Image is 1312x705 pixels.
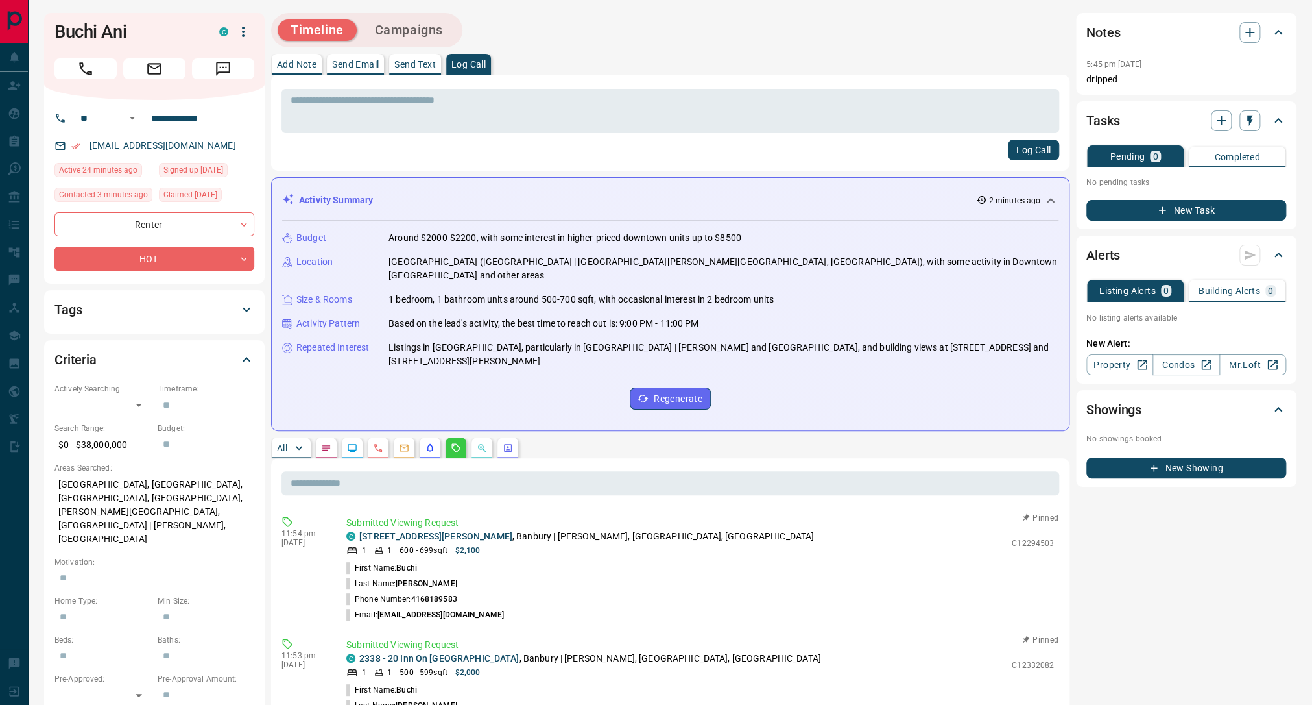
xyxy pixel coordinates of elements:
p: $2,100 [455,545,481,556]
p: Pre-Approved: [54,673,151,685]
p: Pending [1110,152,1145,161]
p: [DATE] [281,660,327,669]
p: Based on the lead's activity, the best time to reach out is: 9:00 PM - 11:00 PM [388,317,698,330]
span: Signed up [DATE] [163,164,223,177]
p: 11:53 pm [281,651,327,660]
div: Sat Mar 21 2020 [159,163,254,181]
span: Message [192,58,254,79]
p: 5:45 pm [DATE] [1086,60,1141,69]
h2: Tasks [1086,110,1119,131]
p: Budget: [158,423,254,434]
p: [DATE] [281,538,327,547]
p: Motivation: [54,556,254,568]
p: Budget [296,231,326,245]
svg: Listing Alerts [425,443,435,453]
svg: Email Verified [71,142,80,151]
p: 600 - 699 sqft [400,545,447,556]
p: First Name: [346,684,417,696]
span: Active 24 minutes ago [59,164,137,177]
p: Completed [1214,153,1260,162]
span: Contacted 3 minutes ago [59,188,148,201]
p: New Alert: [1086,337,1286,351]
p: 1 bedroom, 1 bathroom units around 500-700 sqft, with occasional interest in 2 bedroom units [388,293,774,306]
p: Min Size: [158,595,254,607]
button: Regenerate [630,388,711,410]
h2: Criteria [54,349,97,370]
a: [EMAIL_ADDRESS][DOMAIN_NAME] [89,140,236,151]
p: [GEOGRAPHIC_DATA], [GEOGRAPHIC_DATA], [GEOGRAPHIC_DATA], [GEOGRAPHIC_DATA], [PERSON_NAME][GEOGRAP... [54,474,254,550]
button: Timeline [278,19,357,41]
div: Showings [1086,394,1286,425]
p: Around $2000-$2200, with some interest in higher-priced downtown units up to $8500 [388,231,741,245]
p: Home Type: [54,595,151,607]
div: Activity Summary2 minutes ago [282,188,1058,212]
p: C12332082 [1012,660,1054,671]
h2: Tags [54,299,82,320]
svg: Requests [451,443,461,453]
div: condos.ca [219,27,228,36]
p: Search Range: [54,423,151,434]
p: Submitted Viewing Request [346,516,1054,530]
p: Location [296,255,333,269]
p: 1 [362,545,366,556]
p: Building Alerts [1199,286,1260,295]
div: Sat Mar 21 2020 [159,188,254,206]
a: [STREET_ADDRESS][PERSON_NAME] [359,531,512,541]
svg: Agent Actions [503,443,513,453]
span: 4168189583 [411,595,457,604]
p: Add Note [277,60,316,69]
span: [PERSON_NAME] [396,579,457,588]
p: First Name: [346,562,417,574]
h2: Showings [1086,399,1141,420]
span: Claimed [DATE] [163,188,217,201]
p: 1 [362,667,366,678]
div: Notes [1086,17,1286,48]
div: Sun Sep 14 2025 [54,188,152,206]
p: 0 [1163,286,1169,295]
div: Tags [54,294,254,325]
p: Send Email [332,60,379,69]
svg: Emails [399,443,409,453]
p: 2 minutes ago [989,195,1040,206]
p: Listings in [GEOGRAPHIC_DATA], particularly in [GEOGRAPHIC_DATA] | [PERSON_NAME] and [GEOGRAPHIC_... [388,341,1058,368]
button: New Task [1086,200,1286,221]
div: condos.ca [346,532,355,541]
svg: Calls [373,443,383,453]
p: No pending tasks [1086,173,1286,192]
p: Baths: [158,634,254,646]
p: Areas Searched: [54,462,254,474]
p: 0 [1268,286,1273,295]
p: Repeated Interest [296,341,369,354]
div: Tasks [1086,105,1286,136]
p: dripped [1086,73,1286,86]
span: Buchi [396,686,417,695]
p: Size & Rooms [296,293,352,306]
p: C12294503 [1012,538,1054,549]
div: condos.ca [346,654,355,663]
span: [EMAIL_ADDRESS][DOMAIN_NAME] [377,610,504,619]
p: 11:54 pm [281,529,327,538]
a: Property [1086,354,1153,375]
p: Last Name: [346,578,457,589]
button: Campaigns [362,19,456,41]
p: Beds: [54,634,151,646]
p: 1 [387,545,392,556]
button: New Showing [1086,458,1286,478]
p: Phone Number: [346,593,457,605]
p: 500 - 599 sqft [400,667,447,678]
div: HOT [54,247,254,271]
svg: Notes [321,443,331,453]
a: Mr.Loft [1219,354,1286,375]
svg: Lead Browsing Activity [347,443,357,453]
p: Log Call [451,60,486,69]
div: Alerts [1086,240,1286,271]
div: Criteria [54,344,254,375]
p: Actively Searching: [54,383,151,395]
p: [GEOGRAPHIC_DATA] ([GEOGRAPHIC_DATA] | [GEOGRAPHIC_DATA][PERSON_NAME][GEOGRAPHIC_DATA], [GEOGRAPH... [388,255,1058,282]
p: Activity Pattern [296,317,360,330]
div: Renter [54,212,254,236]
p: Listing Alerts [1099,286,1156,295]
p: , Banbury | [PERSON_NAME], [GEOGRAPHIC_DATA], [GEOGRAPHIC_DATA] [359,530,814,543]
p: Email: [346,609,504,621]
button: Open [125,110,140,126]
